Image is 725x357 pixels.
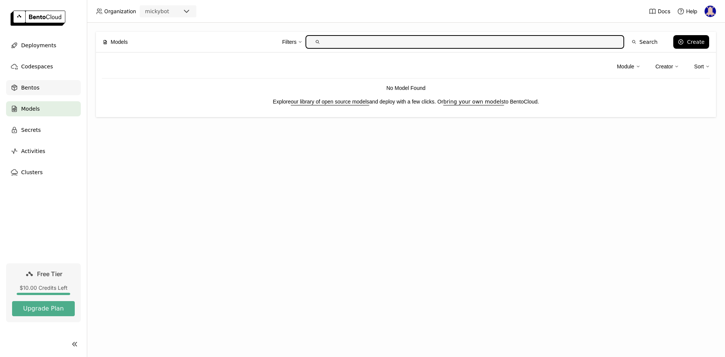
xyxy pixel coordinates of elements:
div: Help [677,8,697,15]
span: Docs [658,8,670,15]
span: Free Tier [37,270,62,278]
div: Sort [694,59,710,74]
div: Sort [694,62,704,71]
div: Filters [282,38,296,46]
div: Creator [656,59,679,74]
a: Docs [649,8,670,15]
div: $10.00 Credits Left [12,284,75,291]
a: bring your own models [443,99,504,105]
button: Create [673,35,709,49]
a: Deployments [6,38,81,53]
a: Codespaces [6,59,81,74]
a: Bentos [6,80,81,95]
div: Creator [656,62,673,71]
span: Organization [104,8,136,15]
a: our library of open source models [291,99,369,105]
span: Models [111,38,128,46]
div: Module [617,59,640,74]
img: Luigi Paolo [705,6,716,17]
p: No Model Found [102,84,710,92]
div: Module [617,62,634,71]
a: Models [6,101,81,116]
div: Filters [282,34,302,50]
span: Models [21,104,40,113]
span: Help [686,8,697,15]
span: Clusters [21,168,43,177]
span: Secrets [21,125,41,134]
span: Bentos [21,83,39,92]
span: Activities [21,147,45,156]
a: Clusters [6,165,81,180]
p: Explore and deploy with a few clicks. Or to BentoCloud. [102,97,710,106]
input: Selected mickybot. [170,8,171,15]
a: Free Tier$10.00 Credits LeftUpgrade Plan [6,263,81,322]
button: Search [627,35,662,49]
div: mickybot [145,8,169,15]
span: Codespaces [21,62,53,71]
a: Secrets [6,122,81,138]
div: Create [687,39,705,45]
span: Deployments [21,41,56,50]
a: Activities [6,144,81,159]
button: Upgrade Plan [12,301,75,316]
img: logo [11,11,65,26]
